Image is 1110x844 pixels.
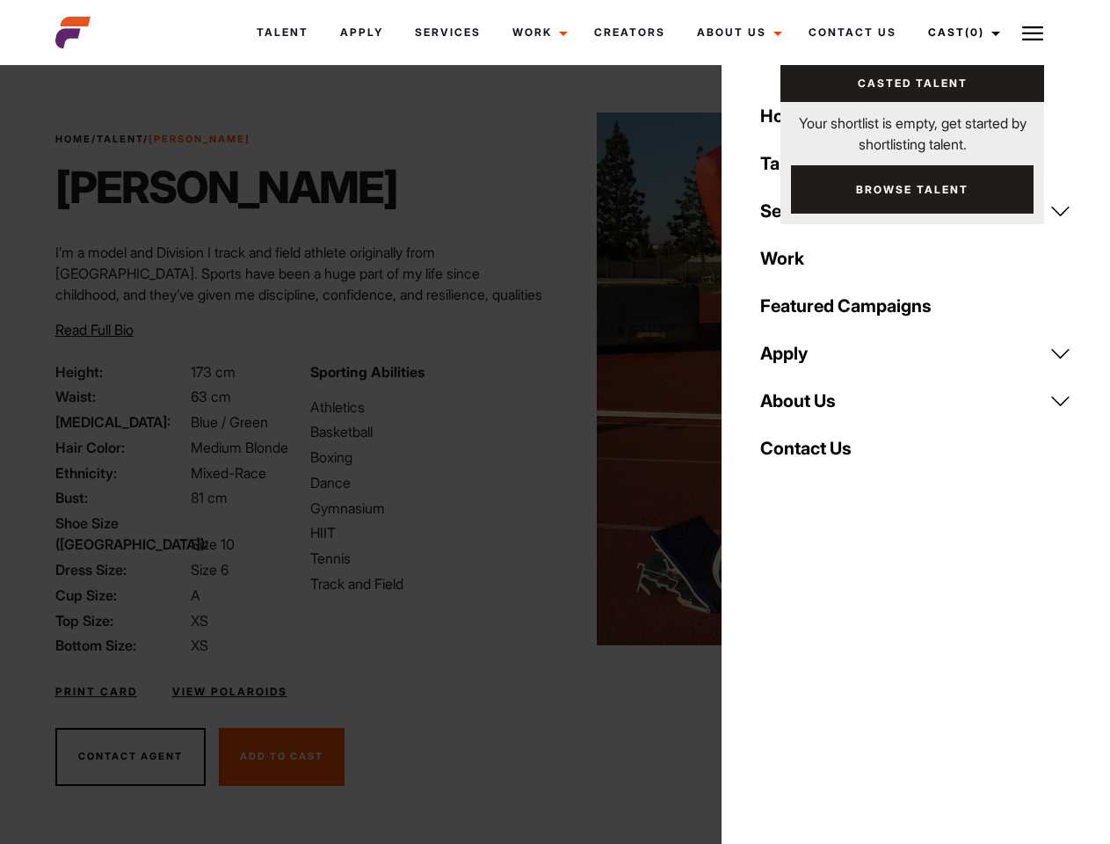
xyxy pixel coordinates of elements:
span: Bust: [55,487,187,508]
span: Hair Color: [55,437,187,458]
span: Shoe Size ([GEOGRAPHIC_DATA]): [55,513,187,555]
span: (0) [965,25,984,39]
a: View Polaroids [172,684,287,700]
span: XS [191,637,208,654]
a: Services [750,187,1082,235]
span: [MEDICAL_DATA]: [55,411,187,433]
a: Contact Us [750,425,1082,472]
a: Talent [750,140,1082,187]
span: 173 cm [191,363,236,381]
a: Apply [324,9,399,56]
a: Services [399,9,497,56]
p: I’m a model and Division I track and field athlete originally from [GEOGRAPHIC_DATA]. Sports have... [55,242,545,326]
a: Browse Talent [791,165,1034,214]
a: Talent [97,133,143,145]
a: Featured Campaigns [750,282,1082,330]
span: Mixed-Race [191,464,266,482]
span: Ethnicity: [55,462,187,484]
a: Casted Talent [780,65,1044,102]
strong: Sporting Abilities [310,363,424,381]
span: Top Size: [55,610,187,631]
li: Track and Field [310,573,544,594]
h1: [PERSON_NAME] [55,161,397,214]
strong: [PERSON_NAME] [149,133,250,145]
span: Dress Size: [55,559,187,580]
a: Print Card [55,684,137,700]
p: Your shortlist is empty, get started by shortlisting talent. [780,102,1044,155]
li: HIIT [310,522,544,543]
span: Height: [55,361,187,382]
a: Cast(0) [912,9,1011,56]
a: Contact Us [793,9,912,56]
button: Read Full Bio [55,319,134,340]
span: Blue / Green [191,413,268,431]
a: About Us [681,9,793,56]
span: 81 cm [191,489,228,506]
span: XS [191,612,208,629]
img: Burger icon [1022,23,1043,44]
li: Basketball [310,421,544,442]
a: About Us [750,377,1082,425]
li: Gymnasium [310,498,544,519]
span: A [191,586,200,604]
img: cropped-aefm-brand-fav-22-square.png [55,15,91,50]
li: Athletics [310,397,544,418]
span: Size 6 [191,561,229,578]
li: Dance [310,472,544,493]
span: Bottom Size: [55,635,187,656]
a: Work [750,235,1082,282]
button: Add To Cast [219,728,345,786]
button: Contact Agent [55,728,206,786]
a: Home [750,92,1082,140]
li: Boxing [310,447,544,468]
span: 63 cm [191,388,231,405]
a: Apply [750,330,1082,377]
span: Read Full Bio [55,321,134,338]
li: Tennis [310,548,544,569]
a: Home [55,133,91,145]
a: Talent [241,9,324,56]
span: Add To Cast [240,750,323,762]
a: Creators [578,9,681,56]
a: Work [497,9,578,56]
span: Cup Size: [55,585,187,606]
span: / / [55,132,250,147]
span: Size 10 [191,535,235,553]
span: Waist: [55,386,187,407]
span: Medium Blonde [191,439,288,456]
